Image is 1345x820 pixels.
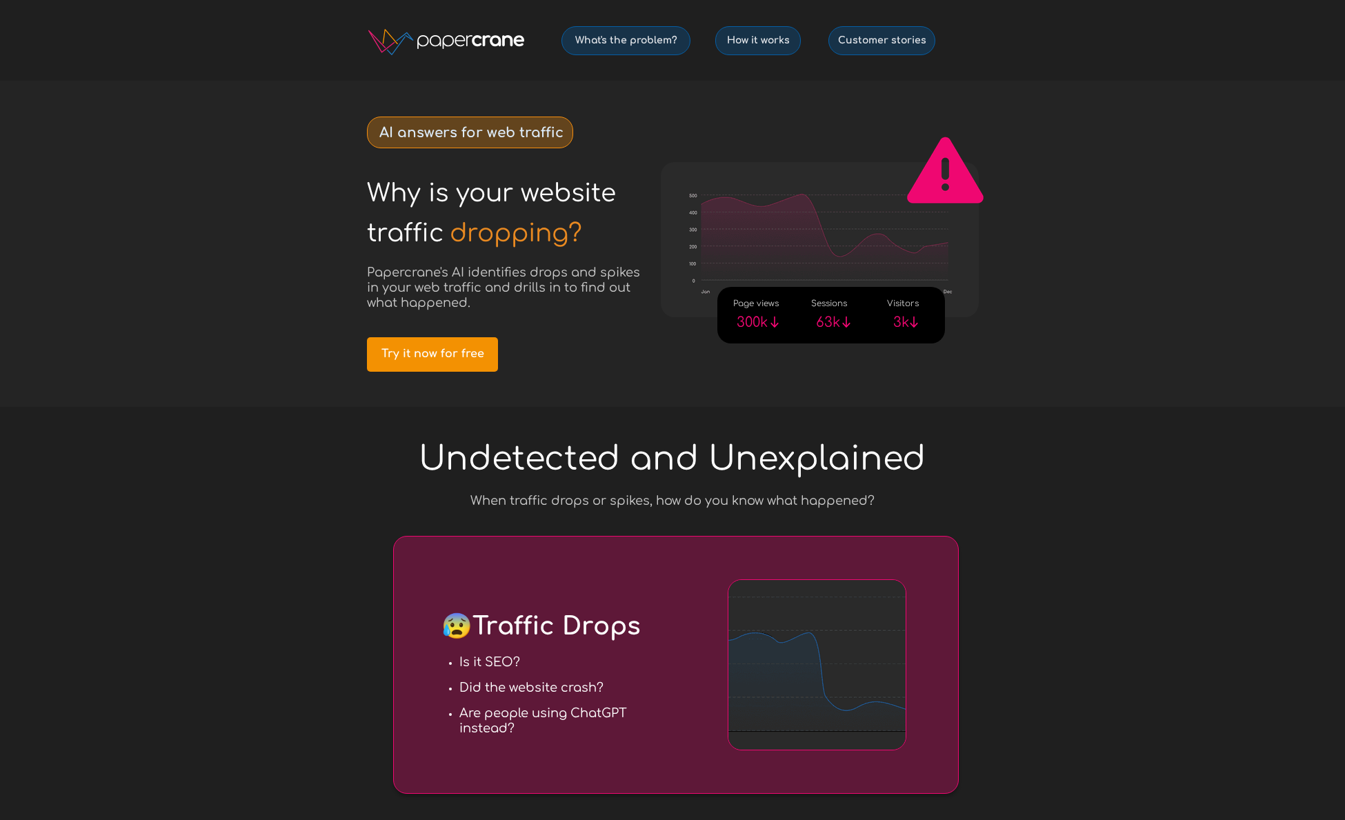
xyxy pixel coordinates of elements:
[367,348,498,361] span: Try it now for free
[561,26,690,55] a: What's the problem?
[829,34,935,46] span: Customer stories
[887,299,919,308] span: Visitors
[716,34,800,46] span: How it works
[459,706,627,735] strong: Are people using ChatGPT instead?
[441,612,641,640] span: Traffic Drops
[367,179,616,207] span: Why is your website
[470,494,875,508] span: When traffic drops or spikes, how do you know what happened?
[441,612,472,640] span: 😰
[893,314,909,330] span: 3k
[811,299,847,308] span: Sessions
[828,26,935,55] a: Customer stories
[419,441,926,477] span: Undetected and Unexplained
[367,266,640,310] span: Papercrane's AI identifies drops and spikes in your web traffic and drills in to find out what ha...
[379,125,564,141] strong: AI answers for web traffic
[733,299,779,308] span: Page views
[737,314,768,330] span: 300k
[816,314,840,330] span: 63k
[367,337,498,372] a: Try it now for free
[562,34,690,46] span: What's the problem?
[459,655,520,669] strong: Is it SEO?
[459,681,604,694] strong: Did the website crash?
[715,26,801,55] a: How it works
[367,219,444,247] span: traffic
